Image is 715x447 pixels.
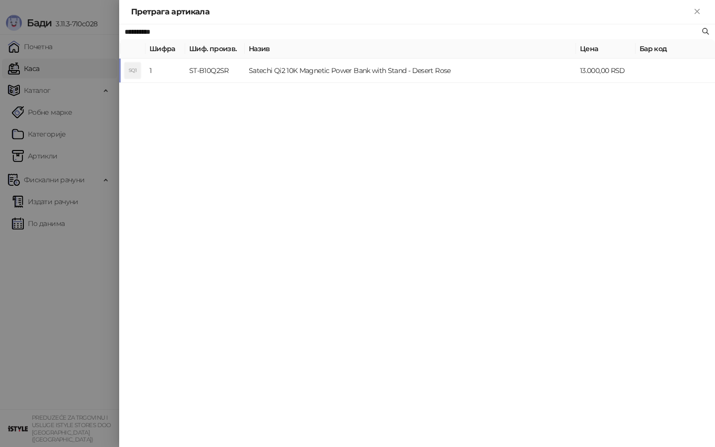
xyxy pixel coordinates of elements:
th: Назив [245,39,576,59]
th: Шиф. произв. [185,39,245,59]
th: Шифра [145,39,185,59]
td: Satechi Qi2 10K Magnetic Power Bank with Stand - Desert Rose [245,59,576,83]
td: 13.000,00 RSD [576,59,636,83]
div: SQ1 [125,63,141,78]
button: Close [691,6,703,18]
div: Претрага артикала [131,6,691,18]
th: Бар код [636,39,715,59]
th: Цена [576,39,636,59]
td: 1 [145,59,185,83]
td: ST-B10Q2SR [185,59,245,83]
